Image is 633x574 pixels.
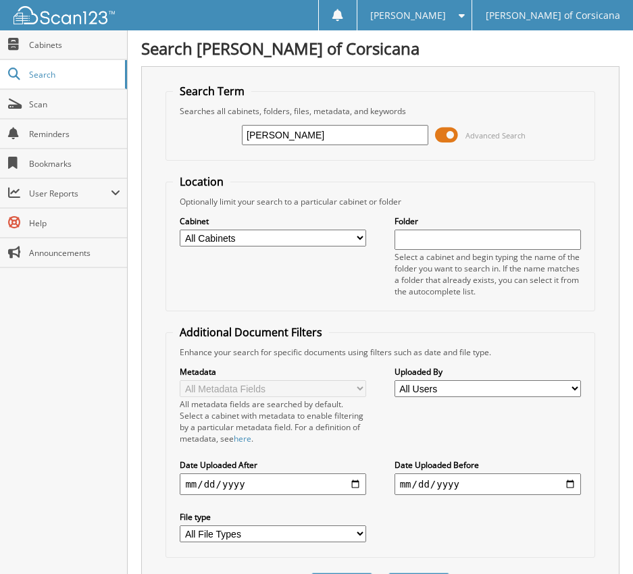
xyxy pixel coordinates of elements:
div: Enhance your search for specific documents using filters such as date and file type. [173,346,587,358]
span: Announcements [29,247,120,259]
label: Uploaded By [395,366,581,377]
legend: Location [173,174,230,189]
legend: Search Term [173,84,251,99]
span: Reminders [29,128,120,140]
label: Date Uploaded After [180,459,366,471]
label: Date Uploaded Before [395,459,581,471]
span: Search [29,69,118,80]
h1: Search [PERSON_NAME] of Corsicana [141,37,619,59]
span: [PERSON_NAME] of Corsicana [486,11,620,20]
div: Select a cabinet and begin typing the name of the folder you want to search in. If the name match... [395,251,581,297]
div: Searches all cabinets, folders, files, metadata, and keywords [173,105,587,117]
iframe: Chat Widget [565,509,633,574]
label: Metadata [180,366,366,377]
a: here [234,433,251,444]
input: end [395,473,581,495]
span: Scan [29,99,120,110]
span: Bookmarks [29,158,120,169]
input: start [180,473,366,495]
label: Cabinet [180,215,366,227]
img: scan123-logo-white.svg [14,6,115,24]
span: Cabinets [29,39,120,51]
legend: Additional Document Filters [173,325,329,340]
span: Advanced Search [465,130,526,140]
label: Folder [395,215,581,227]
span: User Reports [29,188,111,199]
span: [PERSON_NAME] [370,11,446,20]
span: Help [29,217,120,229]
div: All metadata fields are searched by default. Select a cabinet with metadata to enable filtering b... [180,398,366,444]
label: File type [180,511,366,523]
div: Optionally limit your search to a particular cabinet or folder [173,196,587,207]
